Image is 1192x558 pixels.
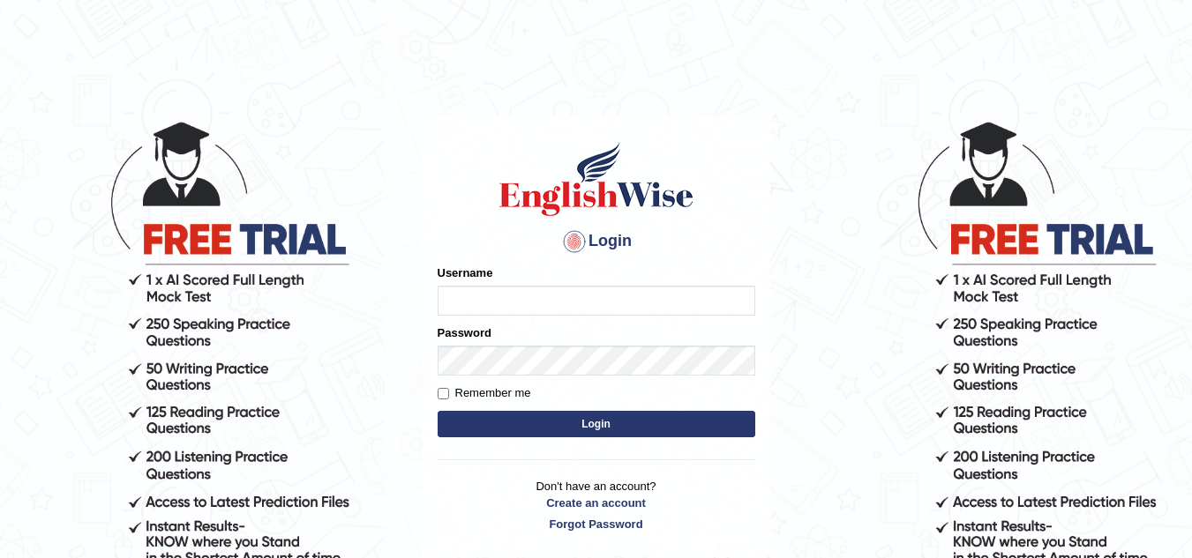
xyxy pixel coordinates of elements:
[438,384,531,402] label: Remember me
[438,495,755,511] a: Create an account
[438,324,491,341] label: Password
[438,227,755,256] h4: Login
[438,411,755,437] button: Login
[438,264,493,281] label: Username
[438,388,449,399] input: Remember me
[438,516,755,532] a: Forgot Password
[496,139,697,219] img: Logo of English Wise sign in for intelligent practice with AI
[438,478,755,532] p: Don't have an account?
